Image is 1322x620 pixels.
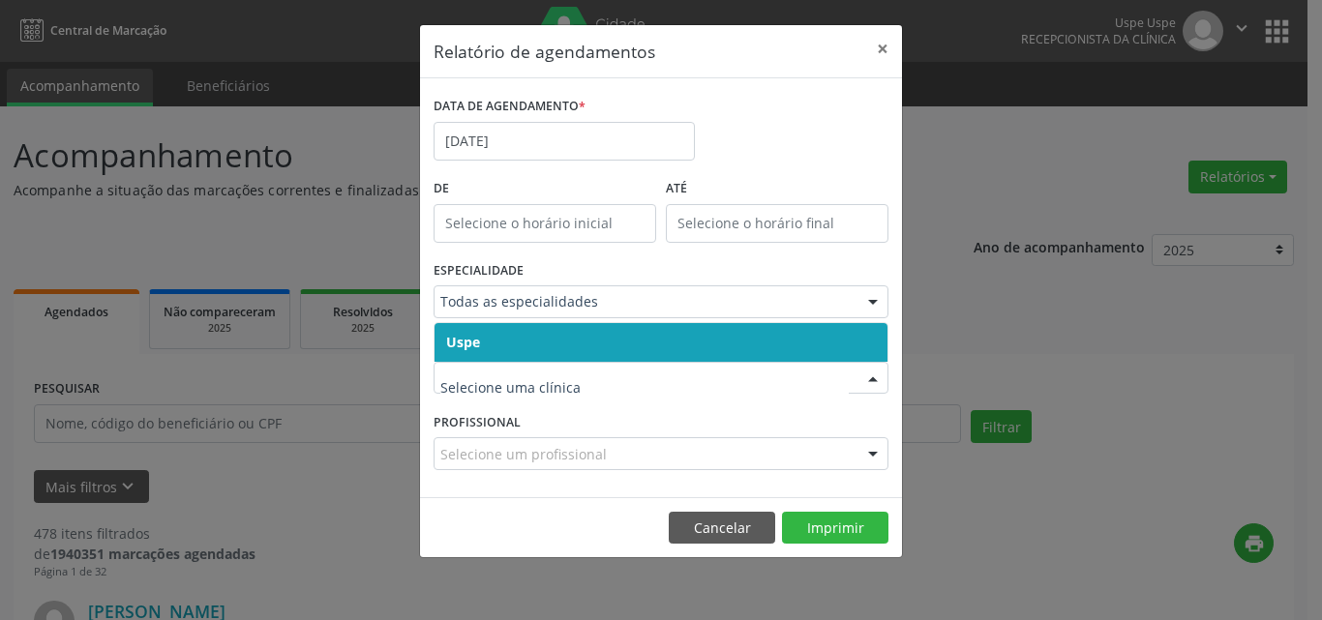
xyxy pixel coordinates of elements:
[666,174,888,204] label: ATÉ
[434,92,586,122] label: DATA DE AGENDAMENTO
[434,174,656,204] label: De
[782,512,888,545] button: Imprimir
[440,292,849,311] span: Todas as especialidades
[434,122,695,161] input: Selecione uma data ou intervalo
[440,369,849,407] input: Selecione uma clínica
[434,407,521,437] label: PROFISSIONAL
[669,512,775,545] button: Cancelar
[434,256,524,286] label: ESPECIALIDADE
[666,204,888,243] input: Selecione o horário final
[434,204,656,243] input: Selecione o horário inicial
[434,39,655,64] h5: Relatório de agendamentos
[440,444,607,464] span: Selecione um profissional
[446,333,480,351] span: Uspe
[863,25,902,73] button: Close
